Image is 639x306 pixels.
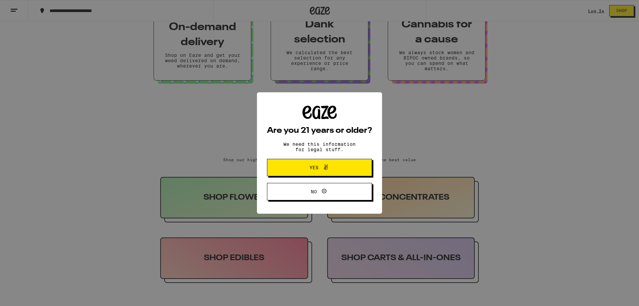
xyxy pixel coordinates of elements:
[311,189,317,194] span: No
[267,127,372,135] h2: Are you 21 years or older?
[267,159,372,176] button: Yes
[309,165,318,170] span: Yes
[267,183,372,200] button: No
[4,5,48,10] span: Hi. Need any help?
[278,141,361,152] p: We need this information for legal stuff.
